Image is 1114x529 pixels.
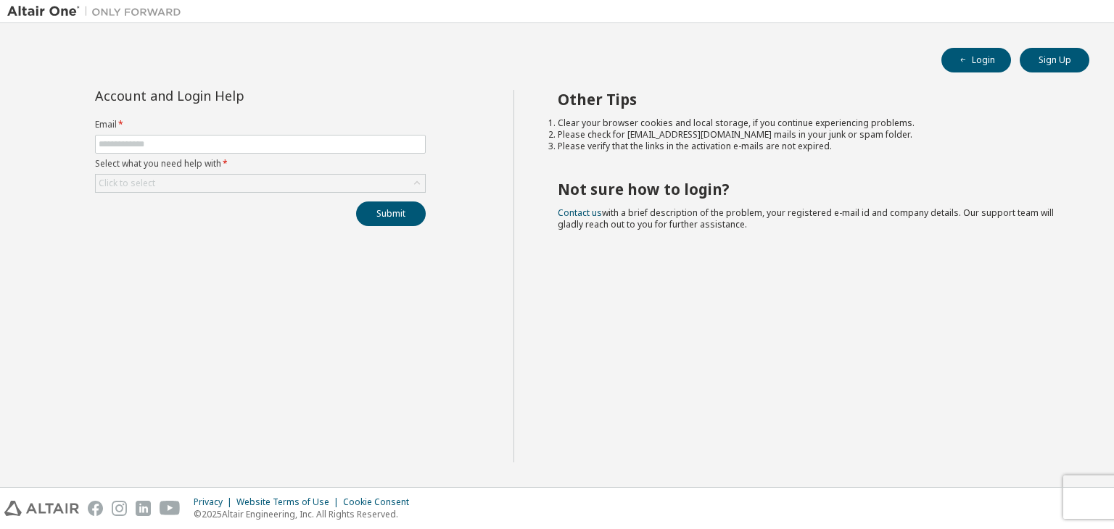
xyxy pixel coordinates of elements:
label: Email [95,119,426,130]
h2: Not sure how to login? [558,180,1064,199]
img: altair_logo.svg [4,501,79,516]
img: instagram.svg [112,501,127,516]
div: Account and Login Help [95,90,360,101]
div: Click to select [99,178,155,189]
li: Clear your browser cookies and local storage, if you continue experiencing problems. [558,117,1064,129]
a: Contact us [558,207,602,219]
p: © 2025 Altair Engineering, Inc. All Rights Reserved. [194,508,418,520]
li: Please check for [EMAIL_ADDRESS][DOMAIN_NAME] mails in your junk or spam folder. [558,129,1064,141]
label: Select what you need help with [95,158,426,170]
div: Website Terms of Use [236,496,343,508]
button: Submit [356,201,426,226]
div: Click to select [96,175,425,192]
img: youtube.svg [160,501,181,516]
button: Sign Up [1020,48,1089,72]
img: facebook.svg [88,501,103,516]
div: Cookie Consent [343,496,418,508]
img: linkedin.svg [136,501,151,516]
img: Altair One [7,4,189,19]
span: with a brief description of the problem, your registered e-mail id and company details. Our suppo... [558,207,1054,230]
div: Privacy [194,496,236,508]
li: Please verify that the links in the activation e-mails are not expired. [558,141,1064,152]
h2: Other Tips [558,90,1064,109]
button: Login [941,48,1011,72]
